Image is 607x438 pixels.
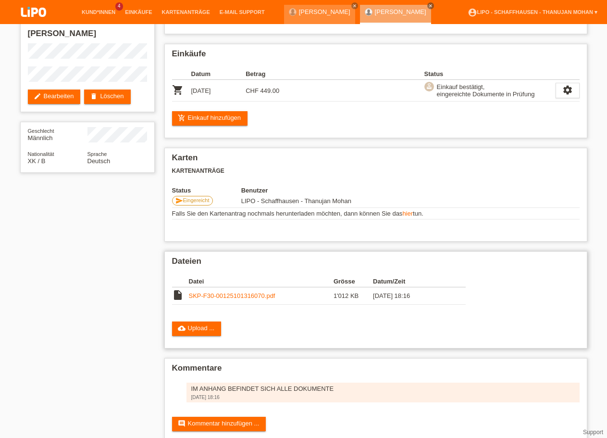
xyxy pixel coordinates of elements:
[172,257,580,271] h2: Dateien
[87,151,107,157] span: Sprache
[373,287,452,305] td: [DATE] 18:16
[172,167,580,175] h3: Kartenanträge
[28,90,81,104] a: editBearbeiten
[191,80,246,102] td: [DATE]
[334,276,373,287] th: Grösse
[246,68,300,80] th: Betrag
[375,8,426,15] a: [PERSON_NAME]
[189,292,275,299] a: SKP-F30-00125101316070.pdf
[428,3,433,8] i: close
[28,151,54,157] span: Nationalität
[215,9,270,15] a: E-Mail Support
[172,111,248,126] a: add_shopping_cartEinkauf hinzufügen
[115,2,123,11] span: 4
[84,90,130,104] a: deleteLöschen
[426,83,433,90] i: approval
[172,363,580,378] h2: Kommentare
[28,29,147,43] h2: [PERSON_NAME]
[189,276,334,287] th: Datei
[90,92,98,100] i: delete
[468,8,477,17] i: account_circle
[157,9,215,15] a: Kartenanträge
[191,395,575,400] div: [DATE] 18:16
[178,324,186,332] i: cloud_upload
[172,417,266,431] a: commentKommentar hinzufügen ...
[246,80,300,102] td: CHF 449.00
[191,385,575,392] div: IM ANHANG BEFINDET SICH ALLE DOKUMENTE
[28,127,87,142] div: Männlich
[583,429,603,436] a: Support
[172,84,184,96] i: POSP00028655
[10,20,58,27] a: LIPO pay
[28,157,46,165] span: Kosovo / B / 01.07.2020
[424,68,556,80] th: Status
[427,2,434,9] a: close
[191,68,246,80] th: Datum
[299,8,350,15] a: [PERSON_NAME]
[172,187,241,194] th: Status
[172,289,184,301] i: insert_drive_file
[28,128,54,134] span: Geschlecht
[334,287,373,305] td: 1'012 KB
[172,322,222,336] a: cloud_uploadUpload ...
[241,187,404,194] th: Benutzer
[172,153,580,167] h2: Karten
[463,9,602,15] a: account_circleLIPO - Schaffhausen - Thanujan Mohan ▾
[434,82,535,99] div: Einkauf bestätigt, eingereichte Dokumente in Prüfung
[34,92,41,100] i: edit
[351,2,358,9] a: close
[402,210,413,217] a: hier
[175,197,183,205] i: send
[77,9,120,15] a: Kund*innen
[178,114,186,122] i: add_shopping_cart
[87,157,111,165] span: Deutsch
[241,197,351,205] span: 13.10.2025
[178,420,186,427] i: comment
[352,3,357,8] i: close
[373,276,452,287] th: Datum/Zeit
[172,49,580,64] h2: Einkäufe
[172,208,580,219] td: Falls Sie den Kartenantrag nochmals herunterladen möchten, dann können Sie das tun.
[120,9,157,15] a: Einkäufe
[562,85,573,95] i: settings
[183,197,210,203] span: Eingereicht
